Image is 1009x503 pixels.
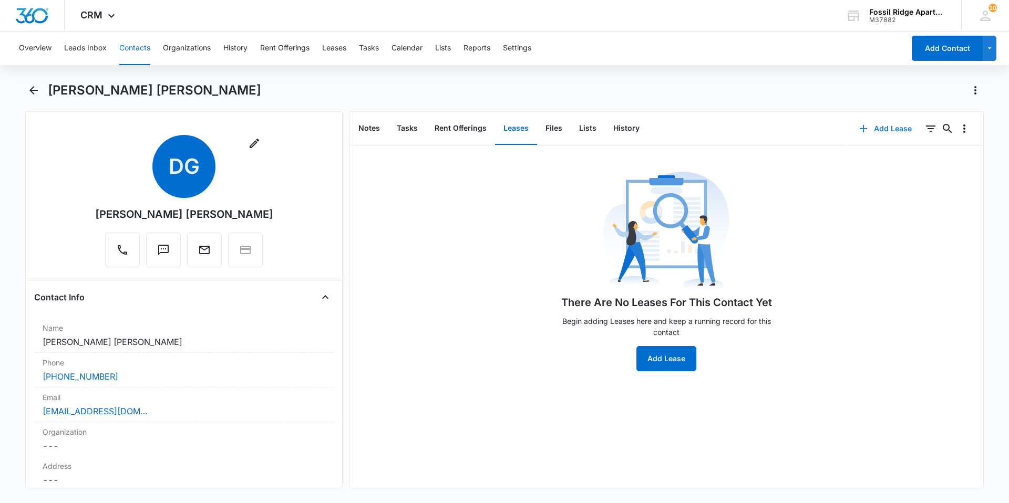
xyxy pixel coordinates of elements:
[80,9,102,20] span: CRM
[43,460,325,471] label: Address
[43,426,325,437] label: Organization
[464,32,490,65] button: Reports
[869,8,946,16] div: account name
[43,336,325,348] dd: [PERSON_NAME] [PERSON_NAME]
[19,32,52,65] button: Overview
[636,346,696,371] button: Add Lease
[605,112,648,145] button: History
[64,32,107,65] button: Leads Inbox
[105,249,140,258] a: Call
[95,206,273,222] div: [PERSON_NAME] [PERSON_NAME]
[187,249,222,258] a: Email
[435,32,451,65] button: Lists
[34,387,334,422] div: Email[EMAIL_ADDRESS][DOMAIN_NAME]
[152,135,215,198] span: DG
[146,249,181,258] a: Text
[34,291,85,303] h4: Contact Info
[849,116,922,141] button: Add Lease
[388,112,426,145] button: Tasks
[25,82,42,99] button: Back
[105,233,140,267] button: Call
[43,474,325,486] dd: ---
[956,120,973,137] button: Overflow Menu
[322,32,346,65] button: Leases
[43,392,325,403] label: Email
[603,169,729,295] img: No Data
[317,289,334,306] button: Close
[43,357,325,368] label: Phone
[163,32,211,65] button: Organizations
[495,112,537,145] button: Leases
[869,16,946,24] div: account id
[989,4,997,12] div: notifications count
[912,36,983,61] button: Add Contact
[43,439,325,452] dd: ---
[34,353,334,387] div: Phone[PHONE_NUMBER]
[119,32,150,65] button: Contacts
[43,405,148,417] a: [EMAIL_ADDRESS][DOMAIN_NAME]
[187,233,222,267] button: Email
[146,233,181,267] button: Text
[260,32,310,65] button: Rent Offerings
[989,4,997,12] span: 10
[223,32,248,65] button: History
[34,318,334,353] div: Name[PERSON_NAME] [PERSON_NAME]
[48,82,261,98] h1: [PERSON_NAME] [PERSON_NAME]
[34,422,334,456] div: Organization---
[922,120,939,137] button: Filters
[503,32,531,65] button: Settings
[350,112,388,145] button: Notes
[43,322,325,333] label: Name
[556,316,777,338] p: Begin adding Leases here and keep a running record for this contact
[392,32,423,65] button: Calendar
[967,82,984,99] button: Actions
[426,112,495,145] button: Rent Offerings
[43,370,118,383] a: [PHONE_NUMBER]
[537,112,571,145] button: Files
[939,120,956,137] button: Search...
[571,112,605,145] button: Lists
[561,295,772,310] h1: There Are No Leases For This Contact Yet
[34,456,334,491] div: Address---
[359,32,379,65] button: Tasks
